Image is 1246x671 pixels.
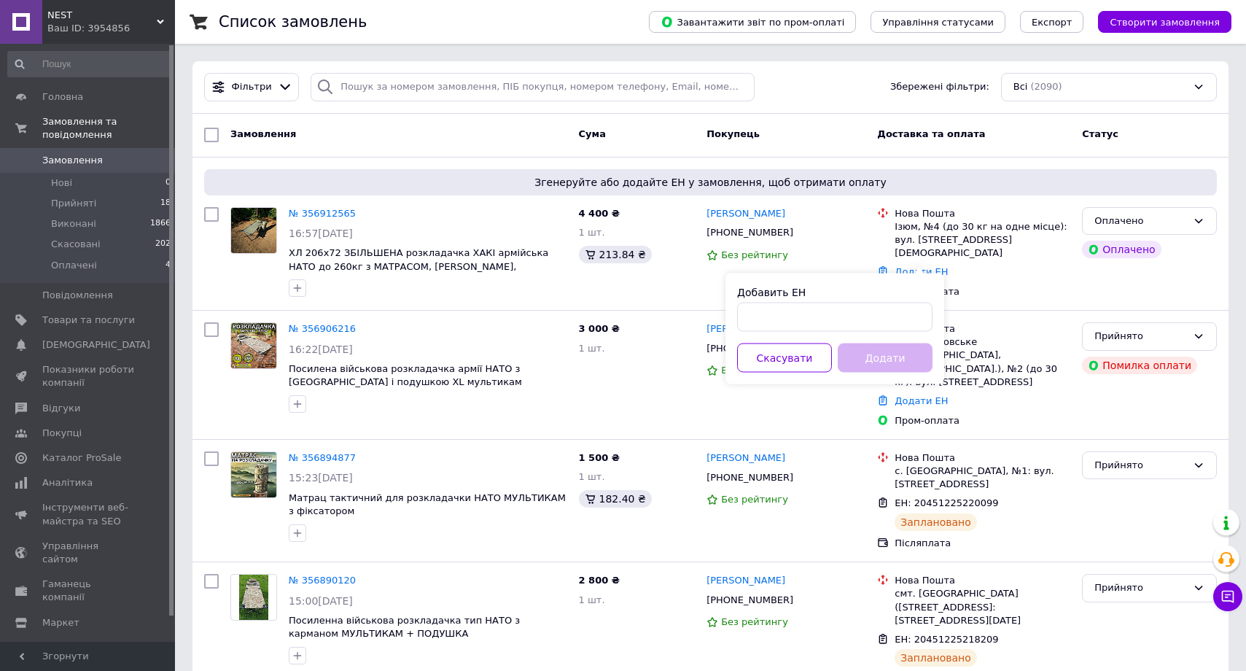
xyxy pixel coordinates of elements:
span: Маркет [42,616,79,629]
span: [DEMOGRAPHIC_DATA] [42,338,150,352]
div: смт. [GEOGRAPHIC_DATA] ([STREET_ADDRESS]: [STREET_ADDRESS][DATE] [895,587,1070,627]
div: 213.84 ₴ [579,246,652,263]
a: Посилена військова розкладачка армії НАТО з [GEOGRAPHIC_DATA] і подушкою XL мультикам портативне ... [289,363,522,401]
span: 4 400 ₴ [579,208,620,219]
span: ЕН: 20451225218209 [895,634,998,645]
div: с. [GEOGRAPHIC_DATA], №1: вул. [STREET_ADDRESS] [895,465,1070,491]
div: Ізюм, №4 (до 30 кг на одне місце): вул. [STREET_ADDRESS][DEMOGRAPHIC_DATA] [895,220,1070,260]
a: Фото товару [230,322,277,369]
span: 2 800 ₴ [579,575,620,586]
a: № 356912565 [289,208,356,219]
span: Збережені фільтри: [890,80,989,94]
a: [PERSON_NAME] [706,322,785,336]
div: смт. Покровське ([GEOGRAPHIC_DATA], [GEOGRAPHIC_DATA].), №2 (до 30 кг): вул. [STREET_ADDRESS] [895,335,1070,389]
button: Експорт [1020,11,1084,33]
a: [PERSON_NAME] [706,207,785,221]
div: Заплановано [895,649,977,667]
span: 3 000 ₴ [579,323,620,334]
a: Додати ЕН [895,266,948,277]
img: Фото товару [231,452,276,497]
span: Повідомлення [42,289,113,302]
span: Нові [51,177,72,190]
button: Чат з покупцем [1213,582,1242,611]
a: Створити замовлення [1083,16,1231,27]
h1: Список замовлень [219,13,367,31]
span: Без рейтингу [721,249,788,260]
div: Післяплата [895,537,1070,550]
div: Прийнято [1094,329,1187,344]
span: Експорт [1032,17,1072,28]
span: 0 [166,177,171,190]
a: Матрац тактичний для розкладачки НАТО МУЛЬТИКАМ з фіксатором [289,492,566,517]
button: Скасувати [737,344,832,373]
a: Посиленна військова розкладачка тип НАТО з карманом МУЛЬТИКАМ + ПОДУШКА [289,615,520,640]
span: Показники роботи компанії [42,363,135,389]
a: [PERSON_NAME] [706,451,785,465]
span: Замовлення та повідомлення [42,115,175,141]
div: Нова Пошта [895,451,1070,465]
div: Заплановано [895,513,977,531]
span: (2090) [1030,81,1062,92]
span: ЕН: 20451225220099 [895,497,998,508]
input: Пошук [7,51,172,77]
div: Пром-оплата [895,414,1070,427]
div: Нова Пошта [895,322,1070,335]
div: Прийнято [1094,458,1187,473]
span: Управління сайтом [42,540,135,566]
span: Налаштування [42,641,117,654]
span: Виконані [51,217,96,230]
span: Завантажити звіт по пром-оплаті [661,15,844,28]
span: Каталог ProSale [42,451,121,465]
a: Фото товару [230,207,277,254]
span: Фільтри [232,80,272,94]
div: Оплачено [1094,214,1187,229]
span: Головна [42,90,83,104]
span: Відгуки [42,402,80,415]
span: 1 шт. [579,594,605,605]
div: Нова Пошта [895,207,1070,220]
span: Замовлення [230,128,296,139]
div: Оплачено [1082,241,1161,258]
div: [PHONE_NUMBER] [704,591,796,610]
span: 16:22[DATE] [289,344,353,355]
span: Покупці [42,427,82,440]
span: 1 500 ₴ [579,452,620,463]
a: Фото товару [230,574,277,621]
span: Оплачені [51,259,97,272]
a: ХЛ 206х72 ЗБІЛЬШЕНА розкладачка ХАКІ армійська НАТО до 260кг з МАТРАСОМ, [PERSON_NAME], ПОДУШКОЮ ... [289,247,548,285]
div: 182.40 ₴ [579,490,652,508]
span: Покупець [706,128,760,139]
img: Фото товару [231,208,276,253]
span: Скасовані [51,238,101,251]
span: Управління статусами [882,17,994,28]
span: Всі [1013,80,1028,94]
span: Товари та послуги [42,314,135,327]
div: [PHONE_NUMBER] [704,339,796,358]
span: Згенеруйте або додайте ЕН у замовлення, щоб отримати оплату [210,175,1211,190]
a: № 356906216 [289,323,356,334]
span: Без рейтингу [721,494,788,505]
span: 16:57[DATE] [289,228,353,239]
span: 202 [155,238,171,251]
span: Без рейтингу [721,616,788,627]
span: 4 [166,259,171,272]
span: Замовлення [42,154,103,167]
div: [PHONE_NUMBER] [704,223,796,242]
span: Доставка та оплата [877,128,985,139]
a: [PERSON_NAME] [706,574,785,588]
span: Прийняті [51,197,96,210]
span: NEST [47,9,157,22]
span: Аналітика [42,476,93,489]
span: 1 шт. [579,343,605,354]
div: Пром-оплата [895,285,1070,298]
span: 18 [160,197,171,210]
div: Нова Пошта [895,574,1070,587]
button: Створити замовлення [1098,11,1231,33]
img: Фото товару [239,575,268,620]
span: Інструменти веб-майстра та SEO [42,501,135,527]
a: № 356894877 [289,452,356,463]
span: 1866 [150,217,171,230]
